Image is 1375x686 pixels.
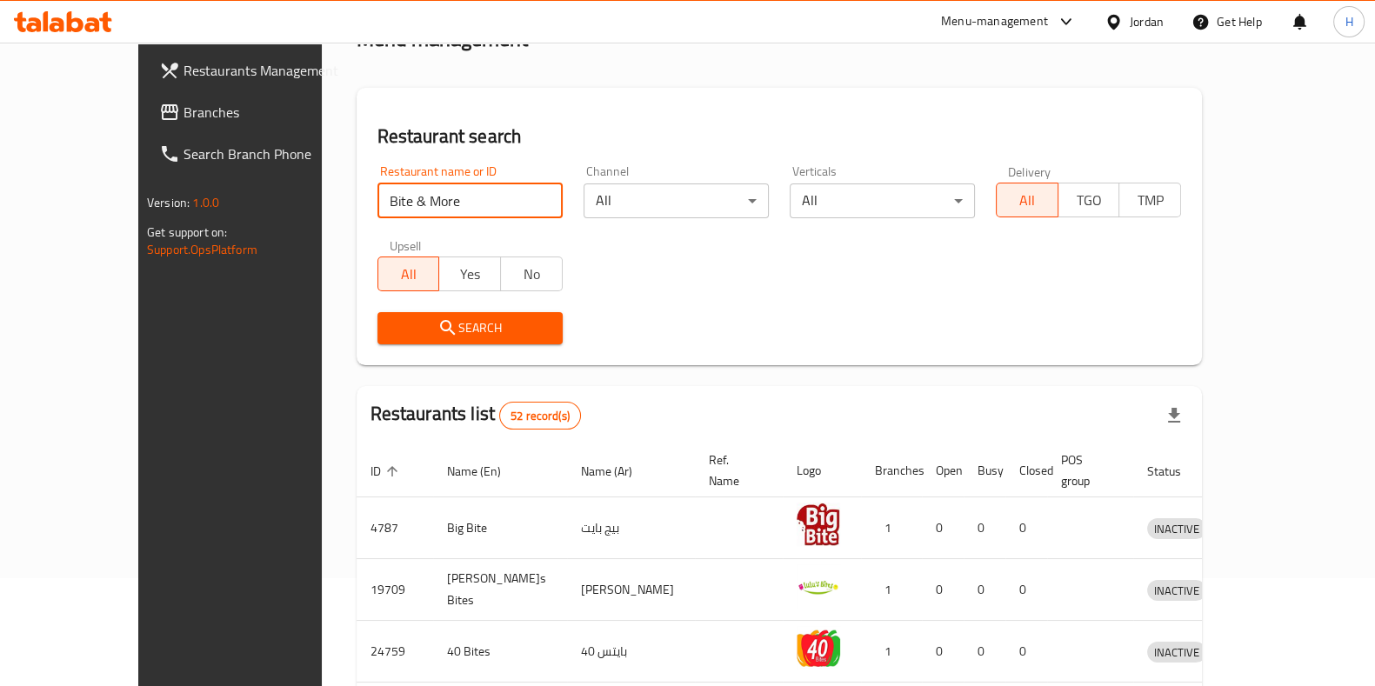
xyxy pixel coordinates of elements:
[147,238,257,261] a: Support.OpsPlatform
[1147,461,1204,482] span: Status
[964,497,1005,559] td: 0
[391,317,549,339] span: Search
[377,312,563,344] button: Search
[1004,188,1051,213] span: All
[357,497,433,559] td: 4787
[1147,518,1206,539] div: INACTIVE
[145,91,368,133] a: Branches
[964,559,1005,621] td: 0
[145,133,368,175] a: Search Branch Phone
[567,621,695,683] td: 40 بايتس
[790,183,975,218] div: All
[446,262,494,287] span: Yes
[783,444,861,497] th: Logo
[567,559,695,621] td: [PERSON_NAME]
[370,461,404,482] span: ID
[922,559,964,621] td: 0
[433,559,567,621] td: [PERSON_NAME]s Bites
[1008,165,1051,177] label: Delivery
[500,408,580,424] span: 52 record(s)
[567,497,695,559] td: بيج بايت
[357,25,528,53] h2: Menu management
[797,564,840,608] img: Lulu`s Bites
[433,621,567,683] td: 40 Bites
[861,559,922,621] td: 1
[1153,395,1195,436] div: Export file
[147,221,227,243] span: Get support on:
[377,123,1181,150] h2: Restaurant search
[184,102,354,123] span: Branches
[941,11,1048,32] div: Menu-management
[1147,519,1206,539] span: INACTIVE
[584,183,769,218] div: All
[1147,581,1206,601] span: INACTIVE
[184,143,354,164] span: Search Branch Phone
[797,503,840,546] img: Big Bite
[433,497,567,559] td: Big Bite
[1058,183,1120,217] button: TGO
[964,444,1005,497] th: Busy
[145,50,368,91] a: Restaurants Management
[357,559,433,621] td: 19709
[1005,497,1047,559] td: 0
[861,444,922,497] th: Branches
[357,621,433,683] td: 24759
[1065,188,1113,213] span: TGO
[797,626,840,669] img: 40 Bites
[709,450,762,491] span: Ref. Name
[1005,621,1047,683] td: 0
[964,621,1005,683] td: 0
[922,444,964,497] th: Open
[996,183,1058,217] button: All
[377,183,563,218] input: Search for restaurant name or ID..
[581,461,655,482] span: Name (Ar)
[370,401,581,430] h2: Restaurants list
[508,262,556,287] span: No
[1147,580,1206,601] div: INACTIVE
[192,191,219,214] span: 1.0.0
[447,461,524,482] span: Name (En)
[500,256,563,291] button: No
[1130,12,1164,31] div: Jordan
[390,239,422,251] label: Upsell
[385,262,433,287] span: All
[1147,643,1206,663] span: INACTIVE
[861,497,922,559] td: 1
[377,256,440,291] button: All
[1126,188,1174,213] span: TMP
[1061,450,1112,491] span: POS group
[1005,559,1047,621] td: 0
[1005,444,1047,497] th: Closed
[1118,183,1181,217] button: TMP
[922,497,964,559] td: 0
[1147,642,1206,663] div: INACTIVE
[861,621,922,683] td: 1
[1345,12,1352,31] span: H
[184,60,354,81] span: Restaurants Management
[438,256,501,291] button: Yes
[147,191,190,214] span: Version:
[922,621,964,683] td: 0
